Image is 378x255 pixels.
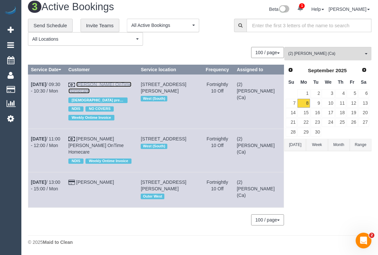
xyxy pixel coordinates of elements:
[127,19,199,32] button: All Active Bookings
[234,74,284,129] td: Assigned to
[68,83,75,87] i: Check Payment
[294,1,307,16] a: 1
[311,118,321,127] a: 23
[31,82,46,87] b: [DATE]
[28,19,73,32] a: Send Schedule
[356,233,371,248] iframe: Intercom live chat
[350,79,354,85] span: Friday
[68,115,114,120] span: Weekly Ontime Invoice
[68,82,131,94] a: [PERSON_NAME] OnTime Homecare
[269,7,290,12] a: Beta
[278,5,289,14] img: New interface
[358,89,369,98] a: 6
[306,139,328,151] button: Week
[85,106,114,112] span: NO COVERS
[347,108,358,117] a: 19
[201,129,234,172] td: Frequency
[286,128,297,137] a: 28
[284,47,371,60] button: (2) [PERSON_NAME] (Ca)
[358,99,369,108] a: 13
[201,172,234,207] td: Frequency
[68,159,83,164] span: NDIS
[297,128,310,137] a: 29
[141,82,186,94] span: [STREET_ADDRESS][PERSON_NAME]
[284,47,371,57] ol: All Teams
[234,65,284,74] th: Assigned to
[4,7,17,16] img: Automaid Logo
[68,136,124,155] a: [PERSON_NAME] [PERSON_NAME] OnTime Homecare
[131,22,191,29] span: All Active Bookings
[251,47,284,58] button: 100 / page
[297,89,310,98] a: 1
[311,99,321,108] a: 9
[288,79,294,85] span: Sunday
[286,118,297,127] a: 21
[28,129,66,172] td: Schedule date
[28,1,41,13] span: 3
[335,108,346,117] a: 18
[31,82,60,94] a: [DATE]/ 09:30 - 10:30 / Mon
[297,99,310,108] a: 8
[138,129,201,172] td: Service location
[141,136,186,141] span: [STREET_ADDRESS]
[28,32,143,46] button: All Locations
[247,19,371,32] input: Enter the first 3 letters of the name to search
[85,159,131,164] span: Weekly Ontime Invoice
[311,89,321,98] a: 2
[32,36,134,42] span: All Locations
[43,240,73,245] strong: Maid to Clean
[286,99,297,108] a: 7
[299,3,305,9] span: 1
[297,118,310,127] a: 22
[328,139,350,151] button: Month
[322,118,334,127] a: 24
[31,136,60,148] a: [DATE]/ 11:00 - 12:00 / Mon
[336,68,347,73] span: 2025
[311,128,321,137] a: 30
[68,106,83,112] span: NDIS
[286,108,297,117] a: 14
[31,180,60,191] a: [DATE]/ 13:00 - 15:00 / Mon
[28,74,66,129] td: Schedule date
[360,66,369,75] a: Next
[335,118,346,127] a: 25
[68,137,75,141] i: Check Payment
[322,89,334,98] a: 3
[369,233,374,238] span: 2
[141,94,198,103] div: Location
[251,47,284,58] nav: Pagination navigation
[138,74,201,129] td: Service location
[300,79,307,85] span: Monday
[313,79,319,85] span: Tuesday
[141,144,167,149] span: West (South)
[138,65,201,74] th: Service location
[28,239,371,245] div: © 2025
[297,108,310,117] a: 15
[347,89,358,98] a: 5
[141,180,186,191] span: [STREET_ADDRESS][PERSON_NAME]
[338,79,343,85] span: Thursday
[251,214,284,225] button: 100 / page
[311,108,321,117] a: 16
[286,66,295,75] a: Prev
[141,142,198,151] div: Location
[141,192,198,201] div: Location
[68,180,75,185] i: Credit Card Payment
[284,139,306,151] button: [DATE]
[322,108,334,117] a: 17
[347,118,358,127] a: 26
[31,136,46,141] b: [DATE]
[308,68,334,73] span: September
[65,129,138,172] td: Customer
[329,7,370,12] a: [PERSON_NAME]
[361,79,366,85] span: Saturday
[138,172,201,207] td: Service location
[347,99,358,108] a: 12
[65,74,138,129] td: Customer
[234,129,284,172] td: Assigned to
[358,108,369,117] a: 20
[31,180,46,185] b: [DATE]
[68,97,128,103] span: [DEMOGRAPHIC_DATA] prefered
